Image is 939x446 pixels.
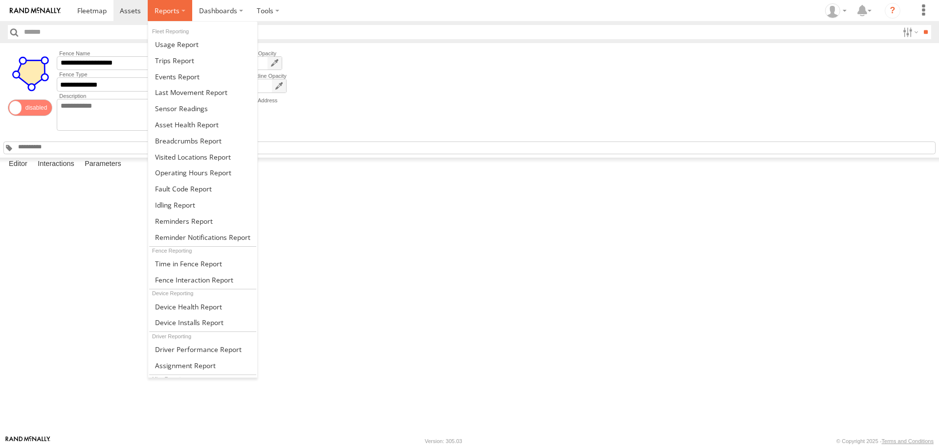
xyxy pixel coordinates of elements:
[247,73,287,79] label: Outline Opacity
[148,229,257,245] a: Service Reminder Notifications Report
[148,52,257,69] a: Trips Report
[148,117,257,133] a: Asset Health Report
[148,341,257,357] a: Driver Performance Report
[148,357,257,374] a: Assignment Report
[899,25,920,39] label: Search Filter Options
[148,100,257,117] a: Sensor Readings
[885,3,900,19] i: ?
[10,7,61,14] img: rand-logo.svg
[148,164,257,181] a: Asset Operating Hours Report
[822,3,850,18] div: Caidee Bell
[425,438,462,444] div: Version: 305.03
[57,93,203,99] label: Description
[247,50,282,56] label: Fill Opacity
[80,158,126,171] label: Parameters
[148,299,257,315] a: Device Health Report
[148,197,257,213] a: Idling Report
[148,69,257,85] a: Full Events Report
[148,181,257,197] a: Fault Code Report
[5,436,50,446] a: Visit our Website
[148,149,257,165] a: Visited Locations Report
[148,314,257,330] a: Device Installs Report
[57,50,203,56] label: Fence Name
[148,36,257,52] a: Usage Report
[4,158,32,171] label: Editor
[8,99,52,116] span: Enable/Disable Status
[148,256,257,272] a: Time in Fences Report
[148,272,257,288] a: Fence Interaction Report
[33,158,79,171] label: Interactions
[148,213,257,229] a: Reminders Report
[882,438,934,444] a: Terms and Conditions
[148,133,257,149] a: Breadcrumbs Report
[836,438,934,444] div: © Copyright 2025 -
[148,84,257,100] a: Last Movement Report
[57,71,203,77] label: Fence Type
